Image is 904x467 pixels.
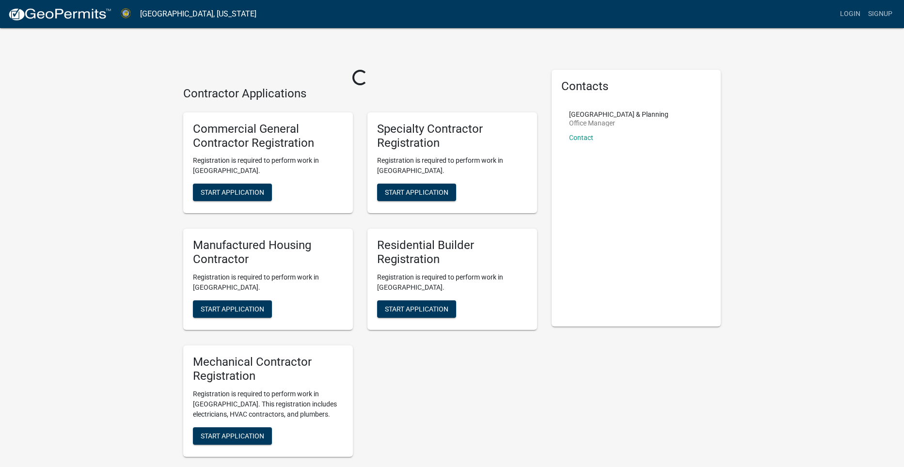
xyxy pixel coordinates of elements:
[569,111,668,118] p: [GEOGRAPHIC_DATA] & Planning
[193,122,343,150] h5: Commercial General Contractor Registration
[193,156,343,176] p: Registration is required to perform work in [GEOGRAPHIC_DATA].
[377,156,527,176] p: Registration is required to perform work in [GEOGRAPHIC_DATA].
[201,188,264,196] span: Start Application
[377,184,456,201] button: Start Application
[385,305,448,312] span: Start Application
[183,87,537,465] wm-workflow-list-section: Contractor Applications
[836,5,864,23] a: Login
[569,120,668,126] p: Office Manager
[140,6,256,22] a: [GEOGRAPHIC_DATA], [US_STATE]
[193,355,343,383] h5: Mechanical Contractor Registration
[864,5,896,23] a: Signup
[377,122,527,150] h5: Specialty Contractor Registration
[377,238,527,266] h5: Residential Builder Registration
[193,427,272,445] button: Start Application
[201,432,264,439] span: Start Application
[569,134,593,141] a: Contact
[377,272,527,293] p: Registration is required to perform work in [GEOGRAPHIC_DATA].
[193,184,272,201] button: Start Application
[385,188,448,196] span: Start Application
[193,300,272,318] button: Start Application
[193,238,343,266] h5: Manufactured Housing Contractor
[119,7,132,20] img: Abbeville County, South Carolina
[377,300,456,318] button: Start Application
[561,79,712,93] h5: Contacts
[193,389,343,420] p: Registration is required to perform work in [GEOGRAPHIC_DATA]. This registration includes electri...
[201,305,264,312] span: Start Application
[183,87,537,101] h4: Contractor Applications
[193,272,343,293] p: Registration is required to perform work in [GEOGRAPHIC_DATA].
